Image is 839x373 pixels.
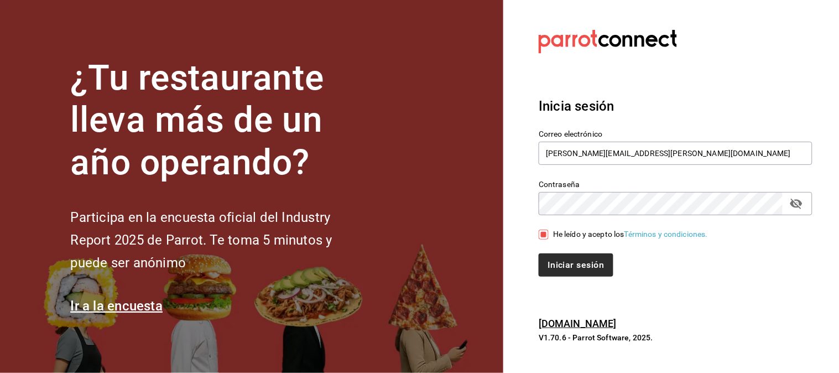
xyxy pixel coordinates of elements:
input: Ingresa tu correo electrónico [539,142,812,165]
label: Contraseña [539,180,812,188]
button: passwordField [787,194,806,213]
button: Iniciar sesión [539,253,613,277]
h2: Participa en la encuesta oficial del Industry Report 2025 de Parrot. Te toma 5 minutos y puede se... [70,206,369,274]
div: He leído y acepto los [553,229,708,240]
p: V1.70.6 - Parrot Software, 2025. [539,332,812,343]
h3: Inicia sesión [539,96,812,116]
a: Ir a la encuesta [70,298,163,314]
a: Términos y condiciones. [624,230,708,239]
a: [DOMAIN_NAME] [539,318,617,329]
h1: ¿Tu restaurante lleva más de un año operando? [70,57,369,184]
label: Correo electrónico [539,130,812,138]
